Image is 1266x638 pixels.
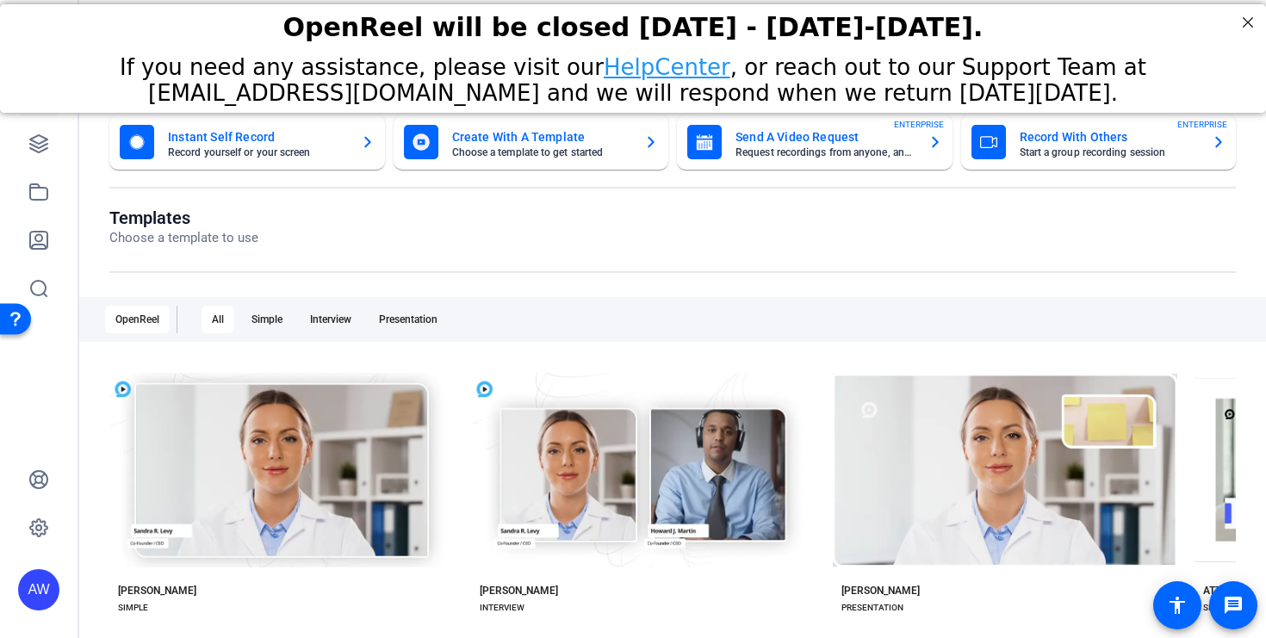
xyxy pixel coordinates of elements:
[1177,118,1227,131] span: ENTERPRISE
[961,115,1237,170] button: Record With OthersStart a group recording sessionENTERPRISE
[1020,127,1199,147] mat-card-title: Record With Others
[369,306,448,333] div: Presentation
[105,306,170,333] div: OpenReel
[677,115,953,170] button: Send A Video RequestRequest recordings from anyone, anywhereENTERPRISE
[118,601,148,615] div: SIMPLE
[1167,595,1188,616] mat-icon: accessibility
[120,50,1146,102] span: If you need any assistance, please visit our , or reach out to our Support Team at [EMAIL_ADDRESS...
[452,147,631,158] mat-card-subtitle: Choose a template to get started
[452,127,631,147] mat-card-title: Create With A Template
[735,127,915,147] mat-card-title: Send A Video Request
[118,584,196,598] div: [PERSON_NAME]
[841,601,903,615] div: PRESENTATION
[1203,584,1244,598] div: ATTICUS
[604,50,730,76] a: HelpCenter
[735,147,915,158] mat-card-subtitle: Request recordings from anyone, anywhere
[109,115,385,170] button: Instant Self RecordRecord yourself or your screen
[109,208,258,228] h1: Templates
[241,306,293,333] div: Simple
[1203,601,1233,615] div: SIMPLE
[480,584,558,598] div: [PERSON_NAME]
[894,118,944,131] span: ENTERPRISE
[168,127,347,147] mat-card-title: Instant Self Record
[168,147,347,158] mat-card-subtitle: Record yourself or your screen
[202,306,234,333] div: All
[394,115,669,170] button: Create With A TemplateChoose a template to get started
[480,601,524,615] div: INTERVIEW
[1020,147,1199,158] mat-card-subtitle: Start a group recording session
[300,306,362,333] div: Interview
[109,228,258,248] p: Choose a template to use
[22,8,1244,38] div: OpenReel will be closed [DATE] - [DATE]-[DATE].
[18,569,59,610] div: AW
[841,584,920,598] div: [PERSON_NAME]
[1223,595,1244,616] mat-icon: message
